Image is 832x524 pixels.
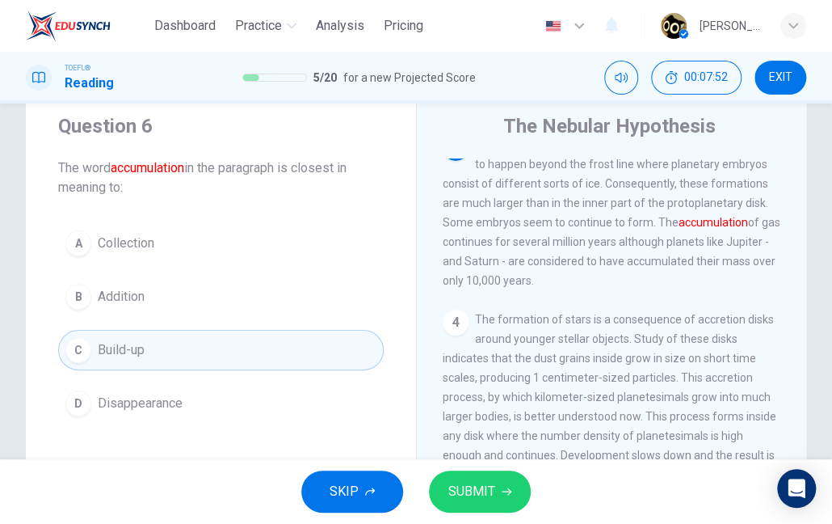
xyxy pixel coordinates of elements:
[235,16,282,36] span: Practice
[543,20,563,32] img: en
[684,71,728,84] span: 00:07:52
[65,391,91,416] div: D
[65,284,91,310] div: B
[448,480,495,503] span: SUBMIT
[58,158,384,197] span: The word in the paragraph is closest in meaning to:
[309,11,371,40] button: Analysis
[65,74,114,93] h1: Reading
[65,337,91,363] div: C
[384,16,423,36] span: Pricing
[777,469,816,508] div: Open Intercom Messenger
[98,394,183,413] span: Disappearance
[377,11,430,40] button: Pricing
[313,68,337,87] span: 5 / 20
[58,383,384,424] button: DDisappearance
[604,61,638,95] div: Mute
[65,230,91,256] div: A
[503,113,716,139] h4: The Nebular Hypothesis
[700,16,761,36] div: [PERSON_NAME]
[98,340,145,360] span: Build-up
[679,216,748,229] font: accumulation
[65,62,90,74] span: TOEFL®
[26,10,148,42] a: EduSynch logo
[661,13,687,39] img: Profile picture
[111,160,184,175] font: accumulation
[316,16,364,36] span: Analysis
[148,11,222,40] button: Dashboard
[651,61,742,95] div: Hide
[301,471,403,513] button: SKIP
[443,310,469,336] div: 4
[330,480,359,503] span: SKIP
[651,61,742,95] button: 00:07:52
[754,61,806,95] button: EXIT
[98,287,145,306] span: Addition
[26,10,111,42] img: EduSynch logo
[154,16,216,36] span: Dashboard
[98,234,154,253] span: Collection
[429,471,531,513] button: SUBMIT
[769,71,792,84] span: EXIT
[58,113,384,139] h4: Question 6
[58,223,384,264] button: ACollection
[58,330,384,370] button: CBuild-up
[343,68,476,87] span: for a new Projected Score
[229,11,303,40] button: Practice
[58,277,384,317] button: BAddition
